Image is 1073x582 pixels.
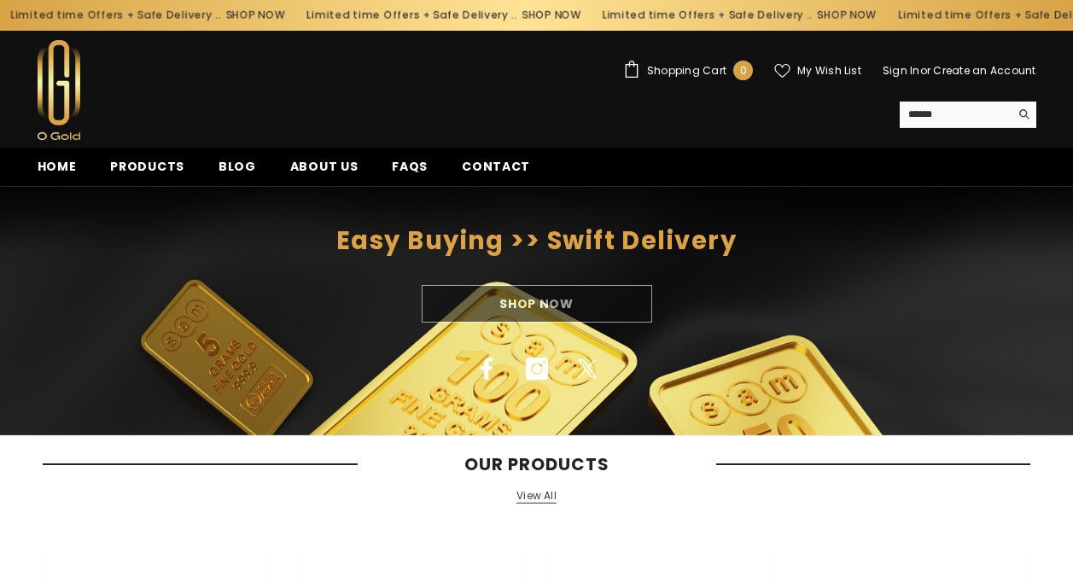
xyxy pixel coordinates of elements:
a: Home [20,157,94,186]
a: SHOP NOW [223,6,283,25]
span: Products [110,158,184,175]
span: About us [290,158,359,175]
a: Products [93,157,201,186]
span: Blog [219,158,256,175]
span: Contact [462,158,530,175]
a: Blog [201,157,273,186]
a: About us [273,157,376,186]
span: or [920,63,930,78]
div: Limited time Offers + Safe Delivery .. [589,2,885,29]
div: Limited time Offers + Safe Delivery .. [293,2,589,29]
a: Create an Account [933,63,1035,78]
span: Home [38,158,77,175]
a: Shopping Cart [623,61,753,80]
a: Contact [445,157,547,186]
span: 0 [740,61,747,80]
a: My Wish List [774,63,861,79]
a: Sign In [883,63,920,78]
span: FAQs [392,158,428,175]
span: Our Products [358,454,716,474]
img: Ogold Shop [38,40,80,140]
a: SHOP NOW [518,6,578,25]
summary: Search [900,102,1036,128]
button: Search [1010,102,1036,127]
a: SHOP NOW [814,6,874,25]
span: My Wish List [797,66,861,76]
span: Shopping Cart [647,66,726,76]
a: View All [516,489,557,503]
a: FAQs [375,157,445,186]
